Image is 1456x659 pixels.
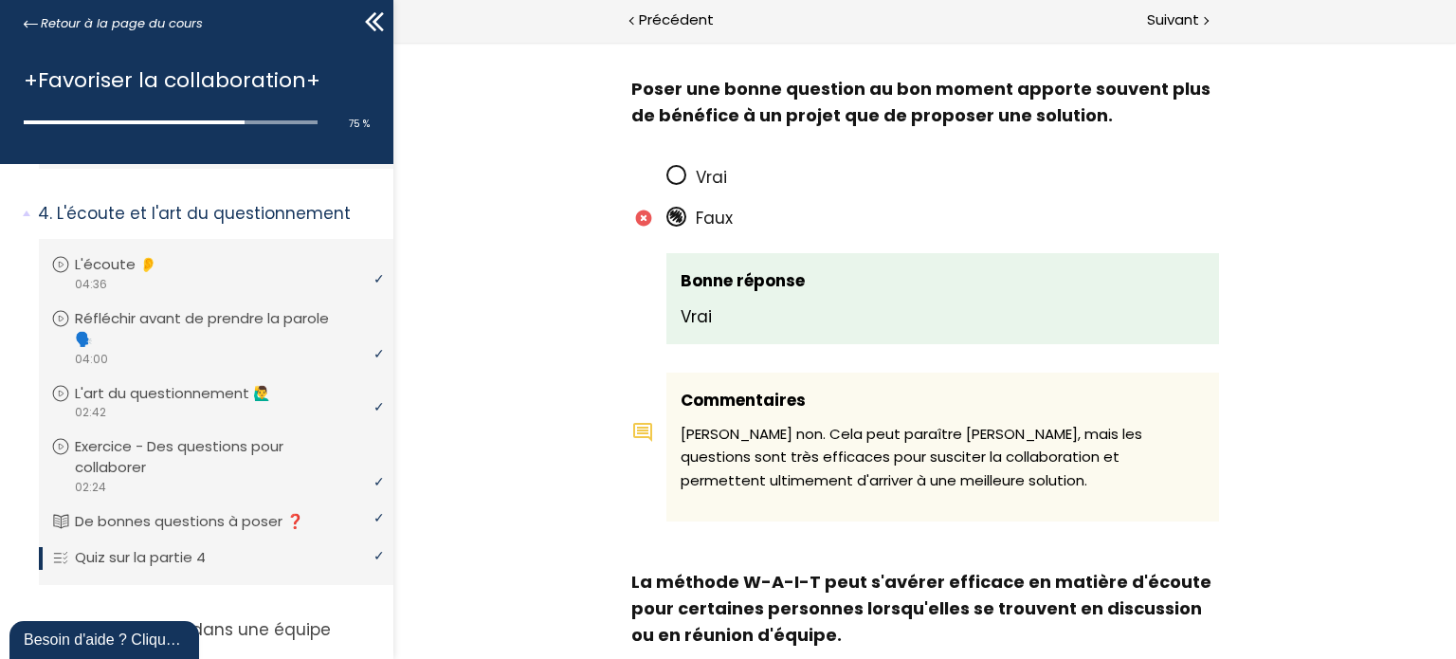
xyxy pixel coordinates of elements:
[24,64,360,97] h1: +Favoriser la collaboration+
[38,202,52,226] span: 4.
[9,617,203,659] iframe: chat widget
[75,547,234,568] p: Quiz sur la partie 4
[38,618,379,642] p: La collaboration dans une équipe
[639,9,714,32] span: Précédent
[238,34,826,87] div: Poser une bonne question au bon moment apporte souvent plus de bénéfice à un projet que de propos...
[287,347,412,370] span: Commentaires
[75,436,376,478] p: Exercice - Des questions pour collaborer
[74,404,106,421] span: 02:42
[38,202,379,226] p: L'écoute et l'art du questionnement
[75,511,333,532] p: De bonnes questions à poser ❓
[74,351,108,368] span: 04:00
[302,165,339,188] span: Faux
[349,117,370,131] span: 75 %
[1147,9,1199,32] span: Suivant
[75,254,186,275] p: L'écoute 👂
[74,479,106,496] span: 02:24
[75,308,376,350] p: Réfléchir avant de prendre la parole 🗣️
[75,383,300,404] p: L'art du questionnement 🙋‍♂️
[287,382,749,449] span: [PERSON_NAME] non. Cela peut paraître [PERSON_NAME], mais les questions sont très efficaces pour ...
[287,228,411,250] span: Bonne réponse
[74,276,107,293] span: 04:36
[287,264,318,286] span: Vrai
[302,124,334,147] span: Vrai
[41,13,203,34] span: Retour à la page du cours
[24,13,203,34] a: Retour à la page du cours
